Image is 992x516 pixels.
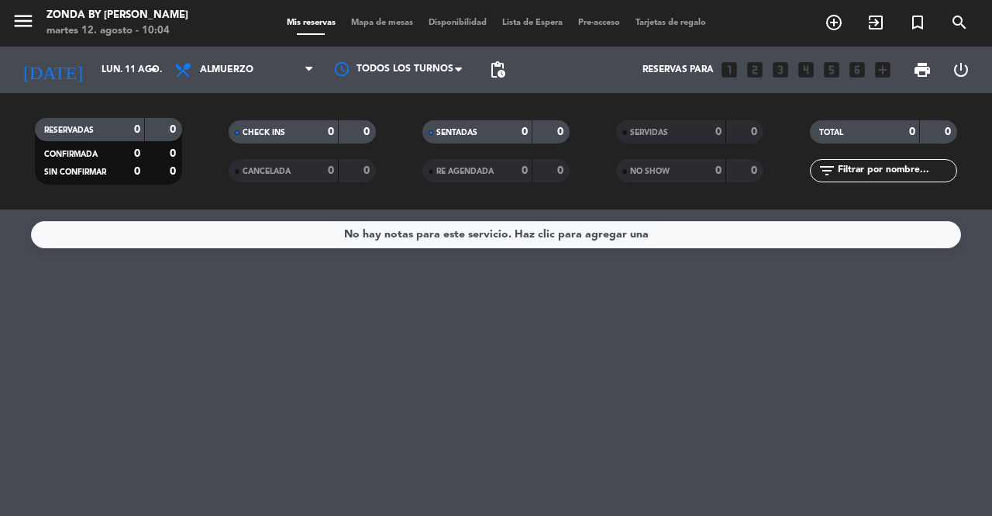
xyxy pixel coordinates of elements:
i: looks_5 [821,60,842,80]
strong: 0 [909,126,915,137]
span: RESERVADAS [44,126,94,134]
strong: 0 [945,126,954,137]
i: looks_two [745,60,765,80]
strong: 0 [170,166,179,177]
span: Reservas para [642,64,714,75]
strong: 0 [328,165,334,176]
i: menu [12,9,35,33]
strong: 0 [522,126,528,137]
span: Almuerzo [200,64,253,75]
strong: 0 [170,148,179,159]
strong: 0 [363,126,373,137]
strong: 0 [134,148,140,159]
i: looks_4 [796,60,816,80]
i: turned_in_not [908,13,927,32]
input: Filtrar por nombre... [836,162,956,179]
i: looks_one [719,60,739,80]
span: SIN CONFIRMAR [44,168,106,176]
strong: 0 [557,126,567,137]
strong: 0 [715,126,722,137]
i: exit_to_app [866,13,885,32]
strong: 0 [751,126,760,137]
div: Zonda by [PERSON_NAME] [46,8,188,23]
strong: 0 [363,165,373,176]
strong: 0 [134,166,140,177]
span: pending_actions [488,61,507,79]
span: SERVIDAS [630,129,668,137]
span: CANCELADA [243,168,291,175]
i: looks_3 [770,60,790,80]
strong: 0 [170,124,179,135]
strong: 0 [715,165,722,176]
span: NO SHOW [630,168,670,175]
span: CONFIRMADA [44,151,98,158]
i: power_settings_new [952,61,970,79]
span: TOTAL [819,129,843,137]
span: SENTADAS [436,129,477,137]
i: filter_list [818,161,836,180]
div: martes 12. agosto - 10:04 [46,23,188,39]
i: add_circle_outline [825,13,843,32]
div: No hay notas para este servicio. Haz clic para agregar una [344,226,649,244]
strong: 0 [522,165,528,176]
i: arrow_drop_down [144,61,163,79]
span: Pre-acceso [570,19,628,27]
i: add_box [873,60,893,80]
strong: 0 [557,165,567,176]
span: Mis reservas [279,19,343,27]
strong: 0 [328,126,334,137]
i: [DATE] [12,53,94,87]
span: RE AGENDADA [436,168,494,175]
i: search [950,13,969,32]
strong: 0 [134,124,140,135]
span: print [913,61,932,79]
span: CHECK INS [243,129,285,137]
span: Mapa de mesas [343,19,421,27]
div: LOG OUT [942,47,980,93]
i: looks_6 [847,60,867,80]
button: menu [12,9,35,38]
strong: 0 [751,165,760,176]
span: Lista de Espera [494,19,570,27]
span: Disponibilidad [421,19,494,27]
span: Tarjetas de regalo [628,19,714,27]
